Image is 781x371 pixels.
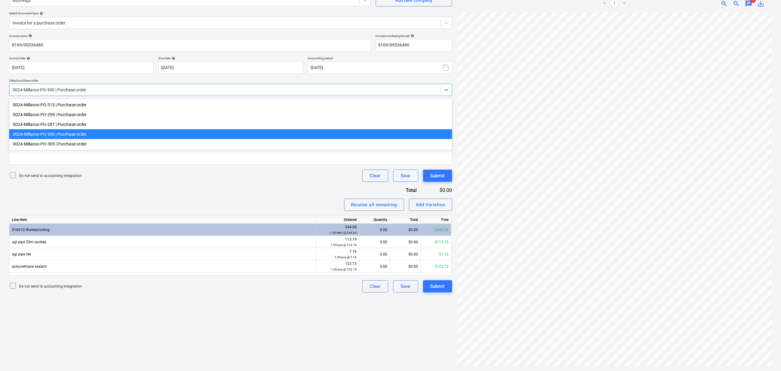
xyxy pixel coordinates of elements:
[344,199,404,211] button: Receive all remaining
[362,236,387,248] div: 0.00
[19,173,82,178] p: Do not send to accounting integration
[9,110,452,119] div: 0024-Millaroo-PO-299 | Purchase order
[9,61,154,74] input: Invoice date not specified
[9,119,452,129] div: 0024-Millaroo-PO-287 | Purchase order
[9,216,317,224] div: Line-item
[9,79,452,84] p: Select purchase order
[308,61,452,74] button: [DATE]
[362,170,388,182] button: Clear
[9,248,317,260] div: agi pipe tee
[9,100,452,110] div: 0024-Millaroo-PO-313 | Purchase order
[390,216,421,224] div: Total
[421,260,451,273] div: $123.73
[416,201,445,209] div: Add Variation
[390,260,421,273] div: $0.00
[362,280,388,292] button: Clear
[12,228,50,232] span: 516010 Waterproofing
[319,237,357,248] div: 113.19
[409,199,452,211] button: Add Variation
[9,139,452,149] div: 0024-Millaroo-PO-305 | Purchase order
[334,255,357,259] small: 1.00 pcs @ 7.16
[370,172,381,180] div: Clear
[376,39,452,51] input: Invoice number
[421,248,451,260] div: $7.16
[423,280,452,292] button: Submit
[19,284,82,289] p: Do not send to accounting integration
[390,224,421,236] div: $0.00
[317,216,359,224] div: Ordered
[370,282,381,290] div: Clear
[421,216,451,224] div: Free
[393,170,418,182] button: Save
[9,39,371,51] input: Invoice name
[330,231,357,234] small: 1.00 item @ 244.08
[373,187,426,194] div: Total
[9,56,154,60] div: Invoice date
[426,187,452,194] div: $0.00
[359,216,390,224] div: Quantity
[9,236,317,248] div: agi pipe 20m socked
[319,224,357,236] div: 244.08
[319,249,357,260] div: 7.16
[390,236,421,248] div: $0.00
[9,129,452,139] div: 0024-Millaroo-PO-300 | Purchase order
[423,170,452,182] button: Submit
[38,12,43,15] span: help
[158,61,303,74] input: Due date not specified
[376,34,452,38] div: Invoice number (optional)
[331,243,357,247] small: 1.00 pcs @ 113.19
[393,280,418,292] button: Save
[390,248,421,260] div: $0.00
[401,282,411,290] div: Save
[362,260,387,273] div: 0.00
[331,268,357,271] small: 1.00 pcs @ 123.73
[308,56,452,61] p: Accounting period
[430,282,445,290] div: Submit
[421,224,451,236] div: $244.08
[170,57,175,60] span: help
[158,56,303,60] div: Due date
[25,57,30,60] span: help
[9,34,371,38] div: Invoice name
[362,224,387,236] div: 0.00
[362,248,387,260] div: 0.00
[27,34,32,38] span: help
[319,261,357,272] div: 123.73
[421,236,451,248] div: $113.19
[430,172,445,180] div: Submit
[9,260,317,273] div: polyurethane sealant
[410,34,415,38] span: help
[9,11,452,15] div: Select document type
[351,201,397,209] div: Receive all remaining
[401,172,411,180] div: Save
